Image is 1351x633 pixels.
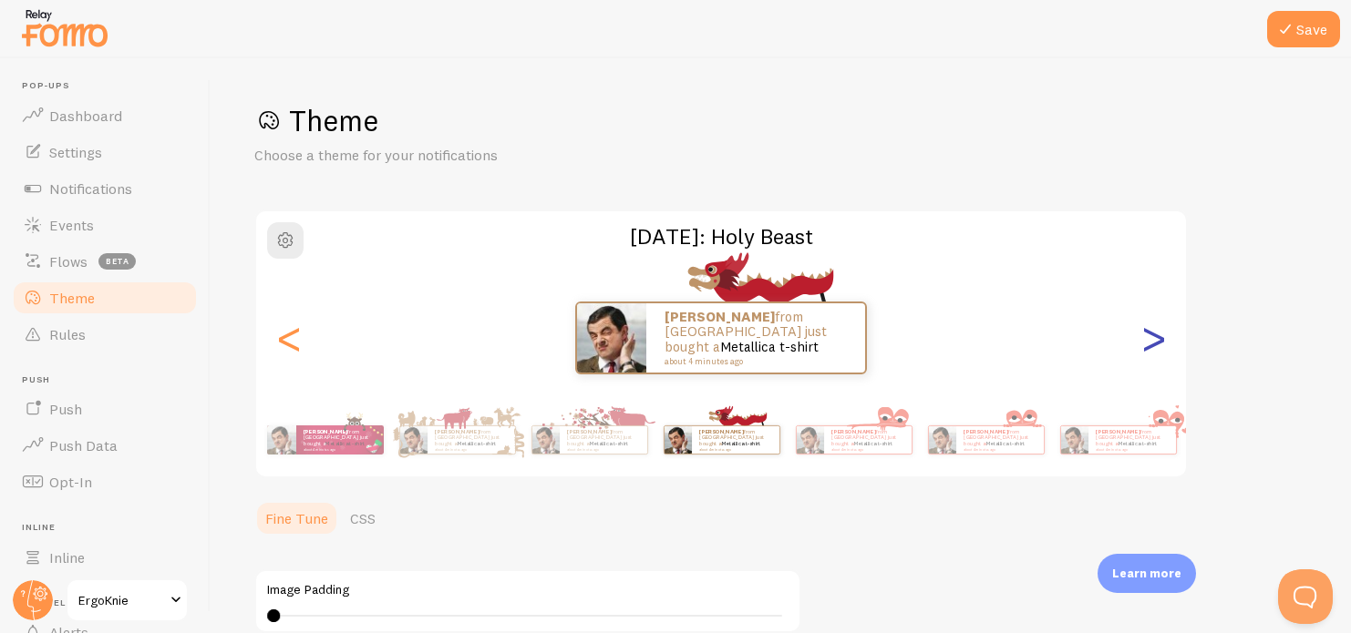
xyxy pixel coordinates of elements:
strong: [PERSON_NAME] [964,428,1007,435]
h2: [DATE]: Holy Beast [256,222,1186,250]
a: Metallica t-shirt [720,338,819,355]
a: Metallica t-shirt [985,440,1025,447]
a: Metallica t-shirt [1118,440,1157,447]
span: ErgoKnie [78,589,165,611]
span: Notifications [49,179,132,198]
a: Push [11,391,199,427]
p: from [GEOGRAPHIC_DATA] just bought a [304,428,376,451]
strong: [PERSON_NAME] [435,428,479,435]
iframe: Help Scout Beacon - Open [1278,569,1333,624]
span: beta [98,253,136,270]
a: Push Data [11,427,199,464]
small: about 4 minutes ago [304,447,375,451]
small: about 4 minutes ago [435,447,506,451]
a: Rules [11,316,199,352]
a: Metallica t-shirt [325,440,365,447]
span: Inline [49,548,85,567]
p: from [GEOGRAPHIC_DATA] just bought a [567,428,640,451]
div: Learn more [1098,554,1196,593]
small: about 4 minutes ago [1096,447,1167,451]
a: Dashboard [11,97,199,134]
a: Events [11,207,199,243]
img: Fomo [664,426,691,454]
p: from [GEOGRAPHIC_DATA] just bought a [699,428,772,451]
img: Fomo [796,426,823,454]
p: from [GEOGRAPHIC_DATA] just bought a [831,428,904,451]
span: Push [49,400,82,418]
a: Opt-In [11,464,199,500]
strong: [PERSON_NAME] [304,428,347,435]
strong: [PERSON_NAME] [567,428,611,435]
strong: [PERSON_NAME] [1096,428,1140,435]
a: ErgoKnie [66,578,189,622]
span: Opt-In [49,473,92,491]
img: Fomo [531,426,559,454]
small: about 4 minutes ago [665,357,841,366]
img: Fomo [1060,426,1088,454]
strong: [PERSON_NAME] [699,428,743,435]
a: Notifications [11,170,199,207]
div: Previous slide [278,272,300,403]
img: Fomo [267,425,296,454]
img: Fomo [577,303,646,373]
label: Image Padding [267,582,789,598]
span: Theme [49,289,95,307]
a: Inline [11,539,199,576]
p: Choose a theme for your notifications [254,145,692,166]
small: about 4 minutes ago [699,447,770,451]
span: Push Data [49,436,118,454]
p: from [GEOGRAPHIC_DATA] just bought a [435,428,508,451]
p: Learn more [1112,565,1181,582]
a: Fine Tune [254,500,339,536]
strong: [PERSON_NAME] [831,428,875,435]
a: Metallica t-shirt [721,440,760,447]
a: Theme [11,280,199,316]
h1: Theme [254,102,1307,139]
span: Pop-ups [22,80,199,92]
span: Push [22,374,199,386]
img: Fomo [928,426,955,454]
img: fomo-relay-logo-orange.svg [19,5,110,51]
a: CSS [339,500,387,536]
a: Metallica t-shirt [457,440,496,447]
p: from [GEOGRAPHIC_DATA] just bought a [1096,428,1169,451]
span: Inline [22,522,199,534]
small: about 4 minutes ago [831,447,902,451]
span: Rules [49,325,86,343]
div: Next slide [1142,272,1164,403]
a: Metallica t-shirt [853,440,892,447]
p: from [GEOGRAPHIC_DATA] just bought a [665,310,847,366]
span: Events [49,216,94,234]
a: Metallica t-shirt [589,440,628,447]
small: about 4 minutes ago [567,447,638,451]
span: Dashboard [49,107,122,125]
span: Settings [49,143,102,161]
p: from [GEOGRAPHIC_DATA] just bought a [964,428,1036,451]
small: about 4 minutes ago [964,447,1035,451]
a: Flows beta [11,243,199,280]
strong: [PERSON_NAME] [665,308,775,325]
span: Flows [49,252,88,271]
a: Settings [11,134,199,170]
